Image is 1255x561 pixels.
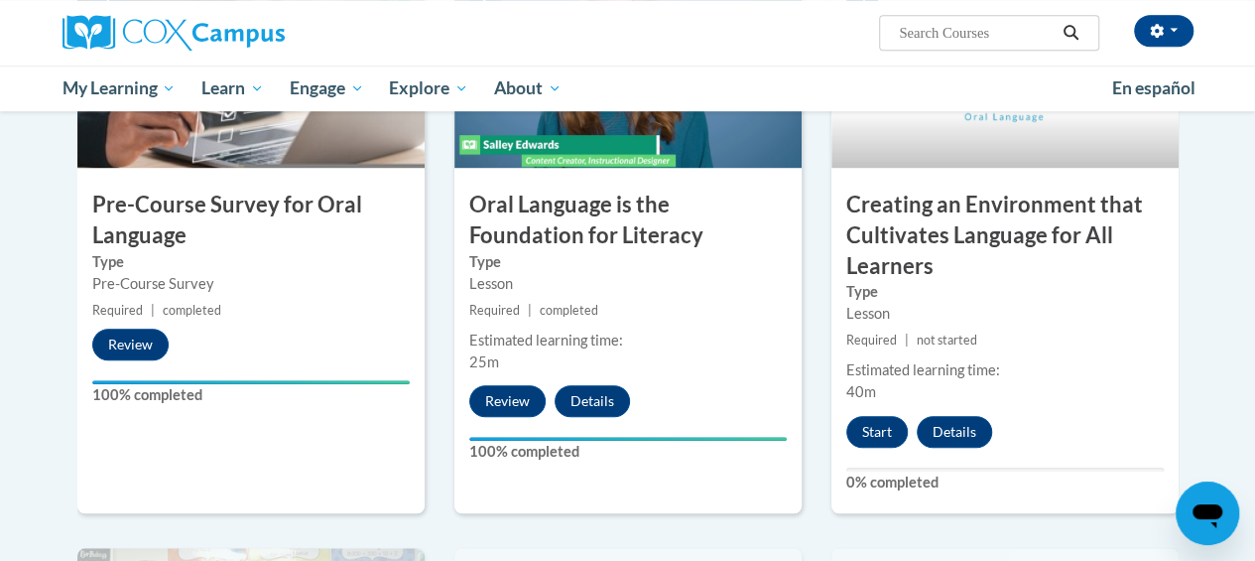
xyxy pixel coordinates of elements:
button: Review [92,329,169,360]
div: Your progress [92,380,410,384]
span: Required [469,303,520,318]
label: Type [92,251,410,273]
img: Cox Campus [63,15,285,51]
span: Engage [290,76,364,100]
button: Search [1056,21,1085,45]
div: Your progress [469,437,787,441]
span: | [528,303,532,318]
span: Explore [389,76,468,100]
span: My Learning [62,76,176,100]
h3: Oral Language is the Foundation for Literacy [454,190,802,251]
div: Lesson [469,273,787,295]
a: En español [1099,68,1208,109]
span: completed [163,303,221,318]
div: Main menu [48,66,1208,111]
label: 100% completed [469,441,787,463]
label: 0% completed [846,472,1164,493]
label: Type [846,281,1164,303]
div: Estimated learning time: [846,359,1164,381]
span: completed [540,303,598,318]
div: Pre-Course Survey [92,273,410,295]
a: My Learning [50,66,189,111]
span: Required [846,333,897,348]
input: Search Courses [897,21,1056,45]
div: Lesson [846,303,1164,325]
span: Required [92,303,143,318]
a: Engage [277,66,377,111]
button: Account Settings [1134,15,1193,47]
span: En español [1112,77,1195,98]
a: About [481,66,574,111]
a: Learn [188,66,277,111]
iframe: Button to launch messaging window [1176,482,1239,545]
span: Learn [201,76,264,100]
h3: Pre-Course Survey for Oral Language [77,190,425,251]
div: Estimated learning time: [469,330,787,351]
button: Review [469,385,546,417]
button: Start [846,416,908,448]
h3: Creating an Environment that Cultivates Language for All Learners [831,190,1179,281]
button: Details [555,385,630,417]
label: Type [469,251,787,273]
span: About [494,76,562,100]
span: | [905,333,909,348]
label: 100% completed [92,384,410,406]
span: 40m [846,383,876,400]
a: Explore [376,66,481,111]
span: 25m [469,353,499,370]
a: Cox Campus [63,15,420,51]
span: | [151,303,155,318]
span: not started [917,333,977,348]
button: Details [917,416,992,448]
